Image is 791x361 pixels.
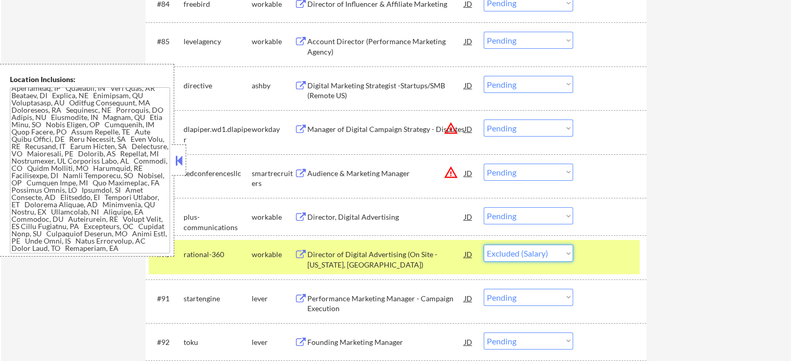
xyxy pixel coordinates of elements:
[184,337,252,347] div: toku
[252,249,294,260] div: workable
[307,337,464,347] div: Founding Marketing Manager
[307,249,464,270] div: Director of Digital Advertising (On Site - [US_STATE], [GEOGRAPHIC_DATA])
[252,168,294,189] div: smartrecruiters
[252,81,294,91] div: ashby
[184,81,252,91] div: directive
[463,245,474,263] div: JD
[307,124,464,135] div: Manager of Digital Campaign Strategy - Disputes
[184,212,252,232] div: plus-communications
[252,293,294,304] div: lever
[252,124,294,135] div: workday
[184,168,252,179] div: tedconferencesllc
[157,337,175,347] div: #92
[463,119,474,138] div: JD
[184,249,252,260] div: rational-360
[157,36,175,47] div: #85
[463,332,474,351] div: JD
[307,81,464,101] div: Digital Marketing Strategist -Startups/SMB (Remote US)
[252,36,294,47] div: workable
[444,165,458,180] button: warning_amber
[463,76,474,95] div: JD
[307,36,464,57] div: Account Director (Performance Marketing Agency)
[184,36,252,47] div: levelagency
[444,121,458,136] button: warning_amber
[307,168,464,179] div: Audience & Marketing Manager
[252,337,294,347] div: lever
[307,212,464,222] div: Director, Digital Advertising
[307,293,464,314] div: Performance Marketing Manager - Campaign Execution
[463,207,474,226] div: JD
[252,212,294,222] div: workable
[184,124,252,144] div: dlapiper.wd1.dlapiper
[463,164,474,182] div: JD
[463,289,474,307] div: JD
[10,74,170,85] div: Location Inclusions:
[463,32,474,50] div: JD
[184,293,252,304] div: startengine
[157,293,175,304] div: #91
